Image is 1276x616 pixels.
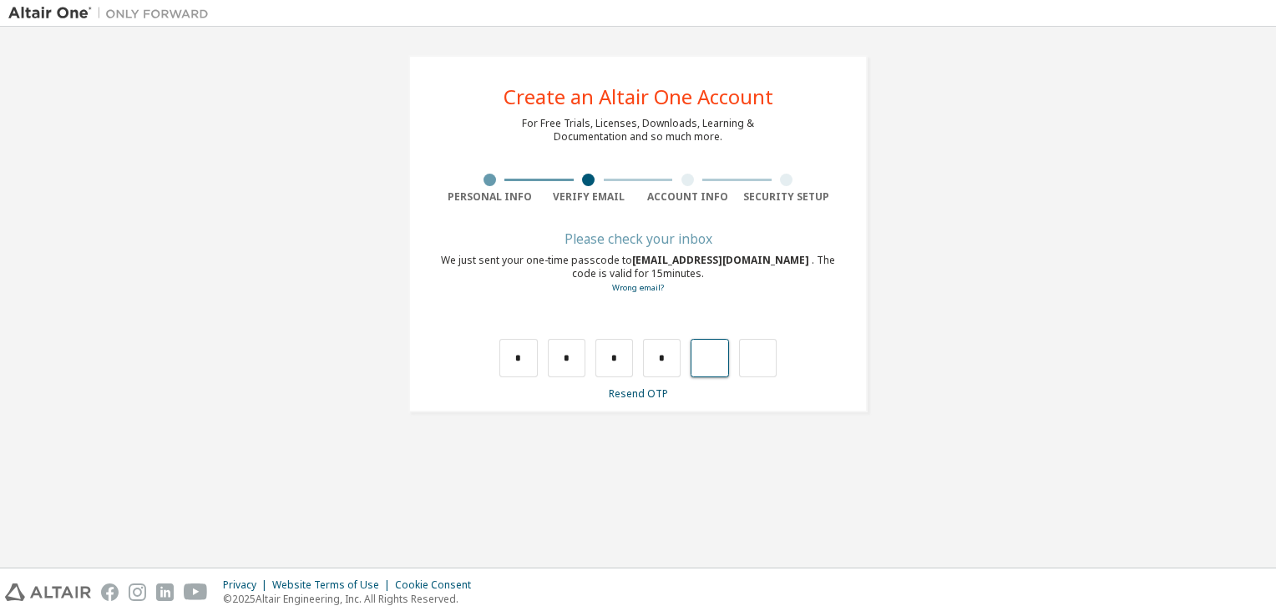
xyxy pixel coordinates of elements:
[223,578,272,592] div: Privacy
[612,282,664,293] a: Go back to the registration form
[8,5,217,22] img: Altair One
[440,254,836,295] div: We just sent your one-time passcode to . The code is valid for 15 minutes.
[440,190,539,204] div: Personal Info
[522,117,754,144] div: For Free Trials, Licenses, Downloads, Learning & Documentation and so much more.
[504,87,773,107] div: Create an Altair One Account
[5,583,91,601] img: altair_logo.svg
[609,386,668,401] a: Resend OTP
[156,583,174,601] img: linkedin.svg
[395,578,481,592] div: Cookie Consent
[223,592,481,606] p: © 2025 Altair Engineering, Inc. All Rights Reserved.
[737,190,837,204] div: Security Setup
[638,190,737,204] div: Account Info
[632,253,812,267] span: [EMAIL_ADDRESS][DOMAIN_NAME]
[129,583,146,601] img: instagram.svg
[184,583,208,601] img: youtube.svg
[272,578,395,592] div: Website Terms of Use
[539,190,639,204] div: Verify Email
[101,583,119,601] img: facebook.svg
[440,234,836,244] div: Please check your inbox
